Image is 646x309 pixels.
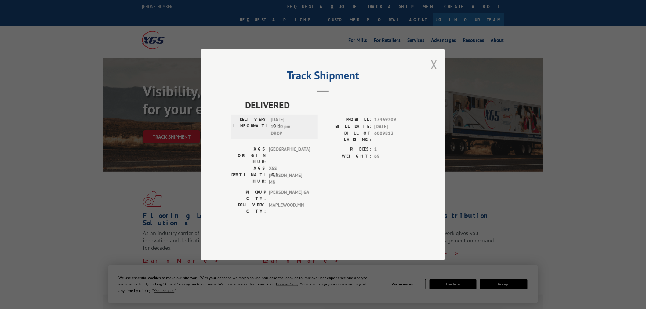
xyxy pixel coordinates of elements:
[231,189,266,202] label: PICKUP CITY:
[374,116,415,123] span: 17469209
[233,116,268,137] label: DELIVERY INFORMATION:
[231,71,415,83] h2: Track Shipment
[269,189,310,202] span: [PERSON_NAME] , GA
[323,116,371,123] label: PROBILL:
[269,146,310,165] span: [GEOGRAPHIC_DATA]
[431,56,437,73] button: Close modal
[374,123,415,130] span: [DATE]
[323,123,371,130] label: BILL DATE:
[231,146,266,165] label: XGS ORIGIN HUB:
[374,153,415,160] span: 69
[374,146,415,153] span: 1
[323,146,371,153] label: PIECES:
[269,202,310,214] span: MAPLEWOOD , MN
[323,153,371,160] label: WEIGHT:
[323,130,371,143] label: BILL OF LADING:
[231,202,266,214] label: DELIVERY CITY:
[271,116,312,137] span: [DATE] 12:00 pm DROP
[231,165,266,186] label: XGS DESTINATION HUB:
[374,130,415,143] span: 6009813
[269,165,310,186] span: XGS [PERSON_NAME] MN
[245,98,415,112] span: DELIVERED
